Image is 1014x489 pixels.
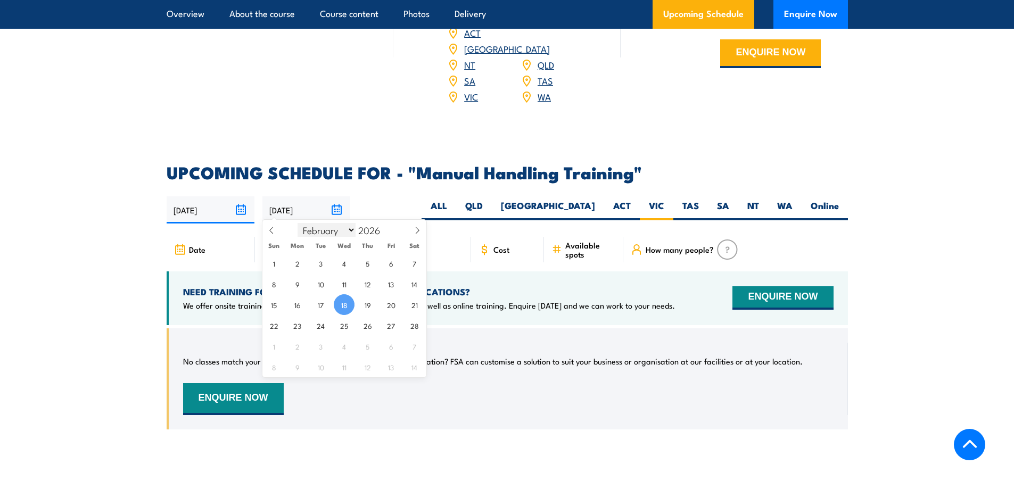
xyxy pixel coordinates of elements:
label: ACT [604,200,640,220]
p: We offer onsite training, training at our centres, multisite solutions as well as online training... [183,300,675,311]
span: February 19, 2026 [357,294,378,315]
span: February 23, 2026 [287,315,308,336]
span: February 1, 2026 [263,253,284,273]
p: Can’t find a date or location? FSA can customise a solution to suit your business or organisation... [345,356,803,367]
span: February 10, 2026 [310,273,331,294]
span: Available spots [565,241,616,259]
span: March 7, 2026 [404,336,425,357]
input: From date [167,196,254,223]
span: February 8, 2026 [263,273,284,294]
span: February 3, 2026 [310,253,331,273]
label: WA [768,200,802,220]
span: Thu [356,242,380,249]
input: To date [262,196,350,223]
span: March 1, 2026 [263,336,284,357]
label: TAS [673,200,708,220]
span: Sun [262,242,286,249]
p: No classes match your search criteria, sorry. [183,356,339,367]
span: March 10, 2026 [310,357,331,377]
span: February 17, 2026 [310,294,331,315]
span: Mon [286,242,309,249]
span: February 24, 2026 [310,315,331,336]
label: NT [738,200,768,220]
span: February 2, 2026 [287,253,308,273]
span: March 13, 2026 [381,357,401,377]
button: ENQUIRE NOW [720,39,821,68]
span: Fri [380,242,403,249]
span: March 14, 2026 [404,357,425,377]
span: Tue [309,242,333,249]
span: February 21, 2026 [404,294,425,315]
span: March 2, 2026 [287,336,308,357]
span: Cost [493,245,509,254]
span: February 20, 2026 [381,294,401,315]
span: February 6, 2026 [381,253,401,273]
a: [GEOGRAPHIC_DATA] [464,42,550,55]
span: Sat [403,242,426,249]
label: VIC [640,200,673,220]
span: February 7, 2026 [404,253,425,273]
span: March 6, 2026 [381,336,401,357]
span: March 4, 2026 [334,336,355,357]
a: QLD [538,58,554,71]
span: February 28, 2026 [404,315,425,336]
span: February 12, 2026 [357,273,378,294]
span: February 22, 2026 [263,315,284,336]
span: March 8, 2026 [263,357,284,377]
span: How many people? [646,245,714,254]
span: February 18, 2026 [334,294,355,315]
span: February 9, 2026 [287,273,308,294]
span: February 15, 2026 [263,294,284,315]
span: March 3, 2026 [310,336,331,357]
input: Year [356,223,391,236]
span: March 5, 2026 [357,336,378,357]
span: February 14, 2026 [404,273,425,294]
a: TAS [538,74,553,87]
span: February 4, 2026 [334,253,355,273]
span: Wed [333,242,356,249]
span: Date [189,245,205,254]
span: February 11, 2026 [334,273,355,294]
button: ENQUIRE NOW [183,383,284,415]
span: March 11, 2026 [334,357,355,377]
select: Month [298,223,356,237]
a: ACT [464,26,481,39]
span: March 12, 2026 [357,357,378,377]
span: February 27, 2026 [381,315,401,336]
a: VIC [464,90,478,103]
a: WA [538,90,551,103]
span: February 5, 2026 [357,253,378,273]
a: NT [464,58,475,71]
span: February 25, 2026 [334,315,355,336]
label: SA [708,200,738,220]
span: February 26, 2026 [357,315,378,336]
h2: UPCOMING SCHEDULE FOR - "Manual Handling Training" [167,164,848,179]
span: February 16, 2026 [287,294,308,315]
label: QLD [456,200,492,220]
h4: NEED TRAINING FOR LARGER GROUPS OR MULTIPLE LOCATIONS? [183,286,675,297]
label: ALL [422,200,456,220]
label: Online [802,200,848,220]
a: SA [464,74,475,87]
span: March 9, 2026 [287,357,308,377]
button: ENQUIRE NOW [732,286,833,310]
span: February 13, 2026 [381,273,401,294]
label: [GEOGRAPHIC_DATA] [492,200,604,220]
